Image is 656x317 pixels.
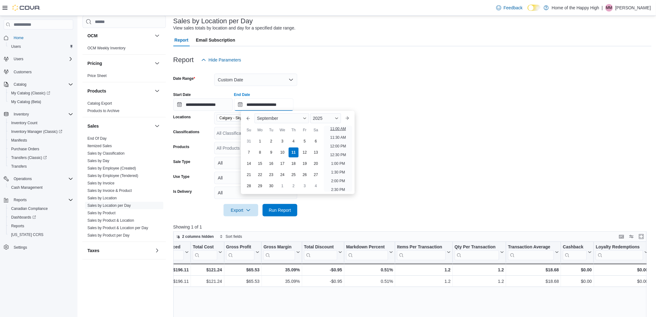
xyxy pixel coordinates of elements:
button: Settings [1,243,76,252]
label: Locations [173,115,191,120]
span: Home [14,35,24,40]
div: $18.68 [508,266,559,274]
div: day-3 [277,136,287,146]
button: Transaction Average [508,244,559,260]
label: Start Date [173,92,191,97]
button: Taxes [153,247,161,254]
div: day-3 [300,181,310,191]
div: Transaction Average [508,244,554,250]
div: day-28 [244,181,254,191]
span: Cash Management [9,184,73,191]
div: day-16 [266,159,276,169]
div: day-18 [289,159,299,169]
div: $0.00 [563,266,592,274]
li: 2:00 PM [329,177,348,185]
li: 11:00 AM [328,125,348,133]
span: Sales by Product per Day [87,233,130,238]
div: Button. Open the year selector. 2025 is currently selected. [310,113,341,123]
button: OCM [153,32,161,39]
a: Reports [9,222,27,230]
h3: Sales [87,123,99,129]
button: Sort fields [217,233,245,240]
div: Tu [266,125,276,135]
button: Loyalty Redemptions [596,244,648,260]
li: 11:30 AM [328,134,348,141]
button: Total Cost [193,244,222,260]
div: day-13 [311,147,321,157]
div: 35.09% [264,266,300,274]
a: Manifests [9,137,29,144]
span: Inventory Count [9,119,73,127]
button: Products [87,88,152,94]
span: Inventory Manager (Classic) [11,129,62,134]
div: Products [82,100,166,117]
h3: Pricing [87,60,102,66]
button: Sales [87,123,152,129]
span: Customers [14,70,32,75]
div: day-8 [255,147,265,157]
button: Products [153,87,161,95]
div: day-10 [277,147,287,157]
a: Cash Management [9,184,45,191]
div: Markdown Percent [346,244,388,260]
div: $121.24 [193,278,222,285]
div: day-24 [277,170,287,180]
span: Inventory Manager (Classic) [9,128,73,135]
span: Sales by Location [87,196,117,201]
a: Dashboards [6,213,76,222]
div: day-27 [311,170,321,180]
div: -$0.95 [304,278,342,285]
h3: Report [173,56,194,64]
button: Pricing [153,60,161,67]
div: day-23 [266,170,276,180]
button: Reports [1,196,76,204]
span: Reports [11,196,73,204]
span: My Catalog (Classic) [11,91,50,96]
button: Cash Management [6,183,76,192]
div: day-1 [255,136,265,146]
div: Total Invoiced [152,244,184,250]
span: Operations [14,176,32,181]
span: September [257,116,278,121]
div: Total Cost [193,244,217,250]
a: Transfers (Classic) [6,153,76,162]
span: Export [227,204,255,216]
div: day-19 [300,159,310,169]
span: Hide Parameters [209,57,241,63]
span: Purchase Orders [11,147,39,152]
div: Markdown Percent [346,244,388,250]
a: Sales by Day [87,159,109,163]
div: day-12 [300,147,310,157]
li: 12:00 PM [328,143,348,150]
li: 1:30 PM [329,169,348,176]
span: Sales by Product & Location [87,218,134,223]
a: Sales by Location per Day [87,203,131,208]
div: Total Discount [304,244,337,250]
a: Inventory Manager (Classic) [9,128,65,135]
span: Transfers [9,163,73,170]
span: Transfers (Classic) [9,154,73,161]
li: 2:30 PM [329,186,348,193]
div: Gross Margin [264,244,295,250]
div: Button. Open the month selector. September is currently selected. [255,113,309,123]
h3: Taxes [87,247,100,254]
div: $65.53 [226,278,259,285]
span: Manifests [9,137,73,144]
button: Gross Margin [264,244,300,260]
button: Canadian Compliance [6,204,76,213]
div: Total Cost [193,244,217,260]
button: [US_STATE] CCRS [6,230,76,239]
button: Reports [11,196,29,204]
span: Inventory [14,112,29,117]
a: Sales by Product [87,211,116,215]
div: day-29 [255,181,265,191]
span: Operations [11,175,73,183]
input: Dark Mode [528,5,541,11]
span: 2 columns hidden [182,234,214,239]
div: $65.53 [226,266,259,274]
button: Gross Profit [226,244,259,260]
button: Cashback [563,244,592,260]
button: Users [1,55,76,63]
div: Gross Profit [226,244,255,260]
span: My Catalog (Classic) [9,89,73,97]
